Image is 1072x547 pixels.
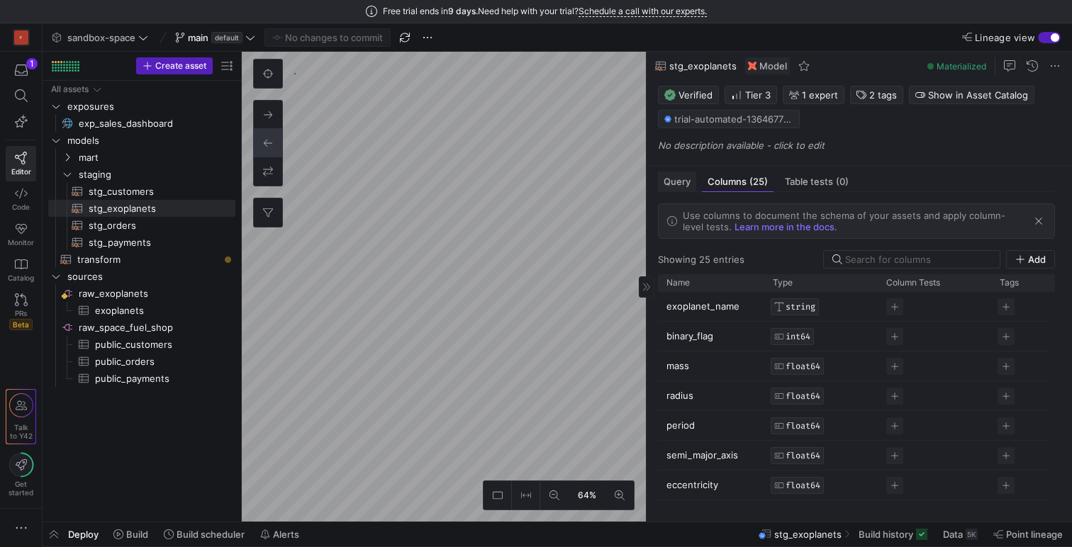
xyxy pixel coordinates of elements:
[48,319,235,336] div: Press SPACE to select this row.
[774,529,842,540] span: stg_exoplanets
[48,115,235,132] div: Press SPACE to select this row.
[937,61,986,72] span: Materialized
[172,28,259,47] button: maindefault
[48,200,235,217] a: stg_exoplanets​​​​​​​​​​
[48,115,235,132] a: exp_sales_dashboard​​​​​
[1028,254,1046,265] span: Add
[15,309,27,317] span: PRs
[975,32,1035,43] span: Lineage view
[749,177,768,186] span: (25)
[859,529,913,540] span: Build history
[155,61,206,71] span: Create asset
[10,423,33,440] span: Talk to Y42
[569,481,605,509] button: 64%
[6,252,36,288] a: Catalog
[683,210,1026,232] div: .
[67,132,233,149] span: models
[48,336,235,353] div: Press SPACE to select this row.
[48,336,235,353] a: public_customers​​​​​​​​​
[836,177,849,186] span: (0)
[48,234,235,251] a: stg_payments​​​​​​​​​​
[683,210,1005,232] span: Use columns to document the schema of your assets and apply column-level tests.
[786,480,820,490] span: FLOAT64
[11,167,31,176] span: Editor
[89,201,219,217] span: stg_exoplanets​​​​​​​​​​
[575,487,599,503] span: 64%
[95,371,219,387] span: public_payments​​​​​​​​​
[6,217,36,252] a: Monitor
[48,183,235,200] a: stg_customers​​​​​​​​​​
[95,337,219,353] span: public_customers​​​​​​​​​
[987,522,1069,546] button: Point lineage
[735,221,834,232] a: Learn more in the docs
[666,471,756,499] p: eccentricity
[6,181,36,217] a: Code
[79,286,233,302] span: raw_exoplanets​​​​​​​​
[786,361,820,371] span: FLOAT64
[89,235,219,251] span: stg_payments​​​​​​​​​​
[211,32,242,43] span: default
[666,441,756,469] p: semi_major_axis
[852,522,934,546] button: Build history
[77,252,219,268] span: transform​​​​​​​​​​
[89,218,219,234] span: stg_orders​​​​​​​​​​
[67,32,135,43] span: sandbox-space
[48,234,235,251] div: Press SPACE to select this row.
[67,98,233,115] span: exposures
[6,146,36,181] a: Editor
[1006,529,1063,540] span: Point lineage
[1006,250,1055,269] button: Add
[6,447,36,502] button: Getstarted
[273,529,299,540] span: Alerts
[48,81,235,98] div: Press SPACE to select this row.
[48,302,235,319] div: Press SPACE to select this row.
[786,421,820,431] span: FLOAT64
[666,382,756,410] p: radius
[48,353,235,370] a: public_orders​​​​​​​​​
[6,390,35,444] a: Talkto Y42
[48,132,235,149] div: Press SPACE to select this row.
[666,352,756,380] p: mass
[664,89,713,101] span: Verified
[26,58,38,69] div: 1
[383,6,707,16] span: Free trial ends in Need help with your trial?
[669,60,737,72] span: stg_exoplanets
[14,30,28,45] div: F
[1000,278,1019,288] span: Tags
[48,319,235,336] a: raw_space_fuel_shop​​​​​​​​
[67,269,233,285] span: sources
[759,60,787,72] span: Model
[48,166,235,183] div: Press SPACE to select this row.
[79,320,233,336] span: raw_space_fuel_shop​​​​​​​​
[666,501,756,529] p: periastron
[786,451,820,461] span: FLOAT64
[48,183,235,200] div: Press SPACE to select this row.
[254,522,306,546] button: Alerts
[48,370,235,387] div: Press SPACE to select this row.
[68,529,99,540] span: Deploy
[157,522,251,546] button: Build scheduler
[748,62,756,70] img: undefined
[658,110,800,128] button: trial-automated-1364677807 / y42_y42_trial_space_main / stg_exoplanets
[886,278,940,288] span: Column Tests
[6,57,36,83] button: 1
[786,302,815,312] span: STRING
[9,480,33,497] span: Get started
[48,251,235,268] a: transform​​​​​​​​​​
[869,89,897,101] span: 2 tags
[785,177,849,186] span: Table tests
[48,268,235,285] div: Press SPACE to select this row.
[12,203,30,211] span: Code
[48,251,235,268] div: Press SPACE to select this row.
[658,254,744,265] div: Showing 25 entries
[188,32,208,43] span: main
[731,89,771,101] span: Tier 3
[48,285,235,302] a: raw_exoplanets​​​​​​​​
[448,6,478,16] span: 9 days.
[95,354,219,370] span: public_orders​​​​​​​​​
[664,89,676,101] img: Verified
[48,98,235,115] div: Press SPACE to select this row.
[966,529,978,540] div: 5K
[48,370,235,387] a: public_payments​​​​​​​​​
[9,319,33,330] span: Beta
